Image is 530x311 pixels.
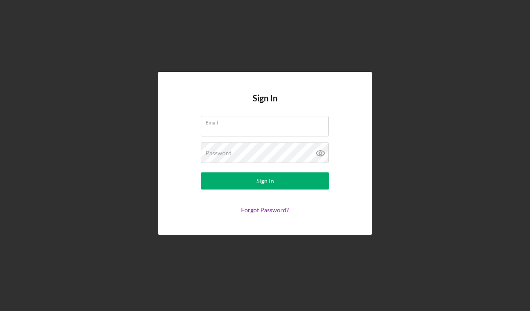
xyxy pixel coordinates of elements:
h4: Sign In [253,93,277,116]
div: Sign In [256,172,274,190]
label: Email [206,116,329,126]
a: Forgot Password? [241,206,289,213]
button: Sign In [201,172,329,190]
label: Password [206,150,232,157]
